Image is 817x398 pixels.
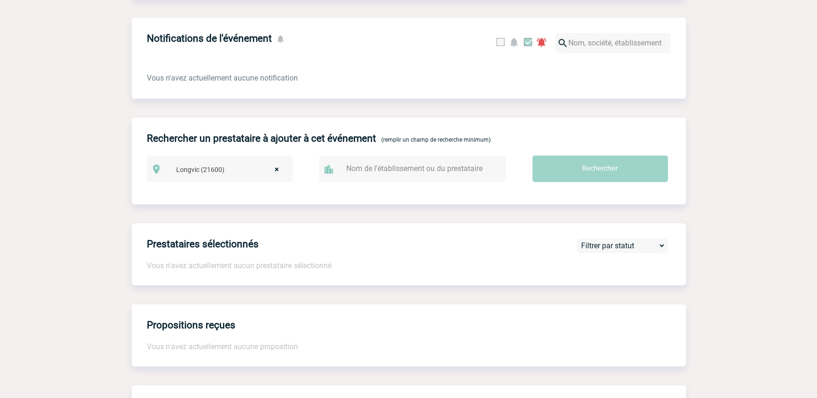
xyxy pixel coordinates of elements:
[147,238,259,250] h4: Prestataires sélectionnés
[275,163,279,176] span: ×
[172,163,288,176] span: Longvic (21600)
[147,261,686,270] p: Vous n'avez actuellement aucun prestataire sélectionné
[147,342,298,351] span: Vous n'avez actuellement aucune proposition
[381,136,491,143] span: (remplir un champ de recherche minimum)
[147,133,376,144] h4: Rechercher un prestataire à ajouter à cet événement
[147,33,272,44] h4: Notifications de l'événement
[532,155,668,182] input: Rechercher
[147,73,298,82] span: Vous n'avez actuellement aucune notification
[147,319,235,331] h4: Propositions reçues
[344,162,491,175] input: Nom de l'établissement ou du prestataire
